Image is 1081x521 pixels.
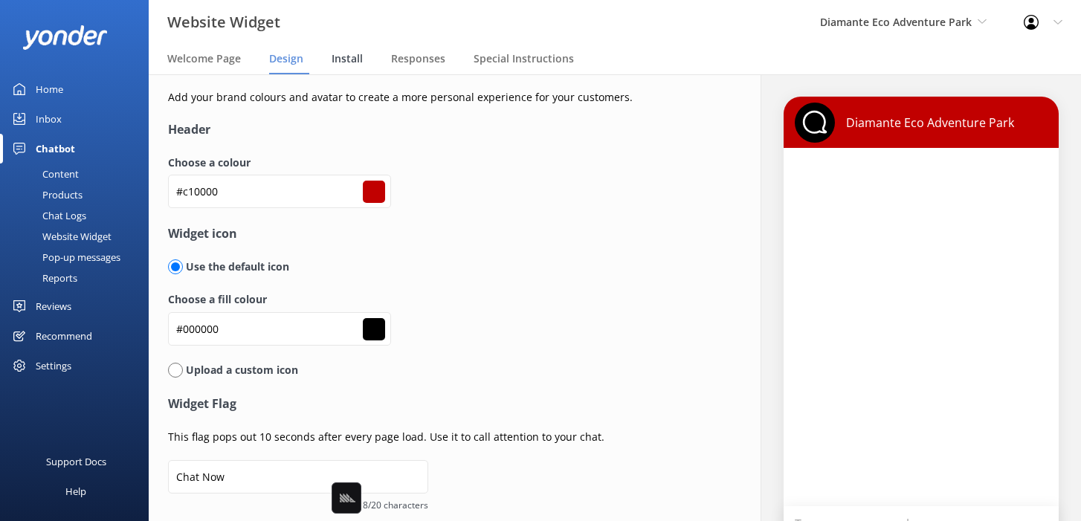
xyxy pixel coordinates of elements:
[65,476,86,506] div: Help
[820,15,972,29] span: Diamante Eco Adventure Park
[9,164,79,184] div: Content
[391,51,445,66] span: Responses
[168,291,703,308] label: Choose a fill colour
[36,291,71,321] div: Reviews
[9,247,149,268] a: Pop-up messages
[36,104,62,134] div: Inbox
[9,247,120,268] div: Pop-up messages
[835,114,1014,131] p: Diamante Eco Adventure Park
[183,259,289,275] p: Use the default icon
[9,184,149,205] a: Products
[168,498,428,512] span: 8/20 characters
[9,226,149,247] a: Website Widget
[168,155,703,171] label: Choose a colour
[9,184,83,205] div: Products
[168,224,703,244] h4: Widget icon
[9,268,149,288] a: Reports
[9,164,149,184] a: Content
[332,51,363,66] span: Install
[167,51,241,66] span: Welcome Page
[168,460,428,494] input: Chat
[22,25,108,50] img: yonder-white-logo.png
[9,205,149,226] a: Chat Logs
[36,321,92,351] div: Recommend
[36,134,75,164] div: Chatbot
[9,226,112,247] div: Website Widget
[168,120,703,140] h4: Header
[168,429,703,445] p: This flag pops out 10 seconds after every page load. Use it to call attention to your chat.
[183,362,298,378] p: Upload a custom icon
[36,74,63,104] div: Home
[9,268,77,288] div: Reports
[168,89,703,106] p: Add your brand colours and avatar to create a more personal experience for your customers.
[269,51,303,66] span: Design
[9,205,86,226] div: Chat Logs
[36,351,71,381] div: Settings
[46,447,106,476] div: Support Docs
[168,395,703,414] h4: Widget Flag
[167,10,280,34] h3: Website Widget
[474,51,574,66] span: Special Instructions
